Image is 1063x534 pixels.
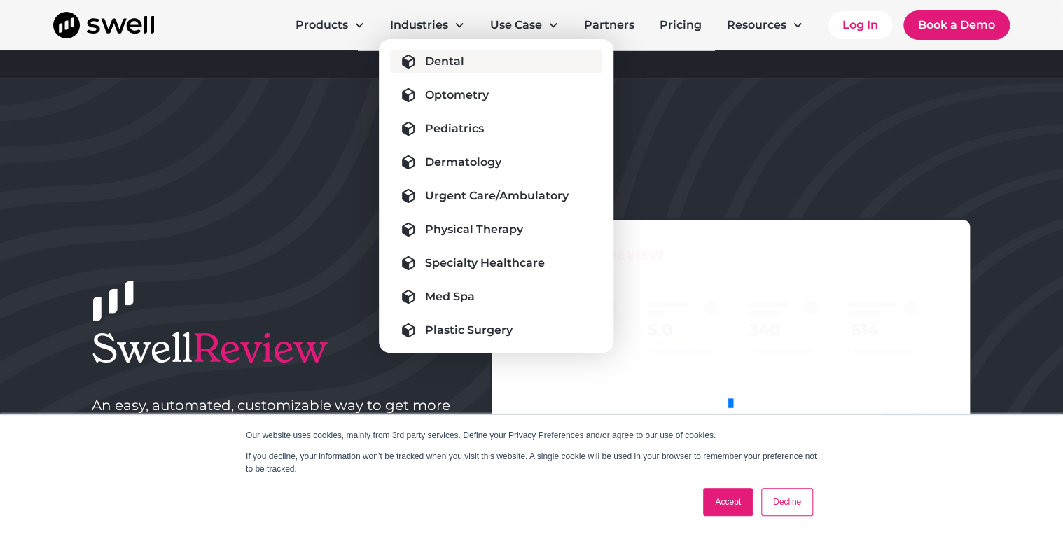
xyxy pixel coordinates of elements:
[828,11,892,39] a: Log In
[648,324,672,336] g: 5.0
[716,11,814,39] div: Resources
[390,50,602,73] a: Dental
[390,252,602,274] a: Specialty Healthcare
[425,87,489,104] div: Optometry
[490,17,542,34] div: Use Case
[425,53,464,70] div: Dental
[379,39,613,353] nav: Industries
[425,120,484,137] div: Pediatrics
[852,324,878,336] g: 514
[92,325,452,372] h1: Swell
[193,323,328,373] span: Review
[903,10,1010,40] a: Book a Demo
[727,17,786,34] div: Resources
[246,429,817,442] p: Our website uses cookies, mainly from 3rd party services. Define your Privacy Preferences and/or ...
[390,319,602,342] a: Plastic Surgery
[425,221,523,238] div: Physical Therapy
[284,11,376,39] div: Products
[53,12,154,38] a: home
[573,11,646,39] a: Partners
[390,118,602,140] a: Pediatrics
[379,11,476,39] div: Industries
[479,11,570,39] div: Use Case
[425,288,475,305] div: Med Spa
[425,154,501,171] div: Dermatology
[246,450,817,475] p: If you decline, your information won’t be tracked when you visit this website. A single cookie wi...
[761,488,813,516] a: Decline
[390,218,602,241] a: Physical Therapy
[425,322,513,339] div: Plastic Surgery
[390,286,602,308] a: Med Spa
[390,84,602,106] a: Optometry
[92,395,452,437] p: An easy, automated, customizable way to get more positive reviews.
[296,17,348,34] div: Products
[390,17,448,34] div: Industries
[425,188,569,204] div: Urgent Care/Ambulatory
[390,151,602,174] a: Dermatology
[425,255,545,272] div: Specialty Healthcare
[703,488,753,516] a: Accept
[648,11,713,39] a: Pricing
[390,185,602,207] a: Urgent Care/Ambulatory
